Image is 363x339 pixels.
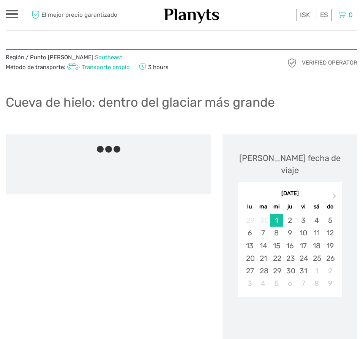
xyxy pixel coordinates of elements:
div: Choose lunes, 13 de octubre de 2025 [243,240,256,252]
div: lu [243,202,256,212]
div: Choose viernes, 31 de octubre de 2025 [297,265,310,277]
div: Choose lunes, 3 de noviembre de 2025 [243,277,256,290]
div: Choose domingo, 2 de noviembre de 2025 [323,265,336,277]
div: Choose martes, 14 de octubre de 2025 [257,240,270,252]
div: Choose miércoles, 5 de noviembre de 2025 [270,277,283,290]
div: vi [297,202,310,212]
div: Choose jueves, 16 de octubre de 2025 [283,240,297,252]
img: verified_operator_grey_128.png [286,57,298,69]
div: Choose viernes, 7 de noviembre de 2025 [297,277,310,290]
div: sá [310,202,323,212]
span: ISK [300,11,310,19]
div: Choose miércoles, 22 de octubre de 2025 [270,252,283,265]
div: Choose jueves, 6 de noviembre de 2025 [283,277,297,290]
div: Choose sábado, 18 de octubre de 2025 [310,240,323,252]
div: Choose jueves, 30 de octubre de 2025 [283,265,297,277]
div: do [323,202,336,212]
span: Método de transporte: [6,61,130,72]
div: Choose sábado, 8 de noviembre de 2025 [310,277,323,290]
div: Choose lunes, 20 de octubre de 2025 [243,252,256,265]
span: Verified Operator [302,59,357,67]
div: ju [283,202,297,212]
h1: Cueva de hielo: dentro del glaciar más grande [6,95,275,110]
div: Choose martes, 21 de octubre de 2025 [257,252,270,265]
div: Choose lunes, 6 de octubre de 2025 [243,227,256,239]
div: month 2025-10 [240,214,339,290]
div: Choose domingo, 19 de octubre de 2025 [323,240,336,252]
div: [DATE] [238,190,342,198]
span: El mejor precio garantizado [30,9,117,21]
div: ES [317,9,331,21]
div: Choose viernes, 24 de octubre de 2025 [297,252,310,265]
span: 0 [347,11,354,19]
div: ma [257,202,270,212]
div: Choose sábado, 11 de octubre de 2025 [310,227,323,239]
div: mi [270,202,283,212]
div: Choose viernes, 17 de octubre de 2025 [297,240,310,252]
button: Next Month [329,192,341,204]
div: Choose domingo, 9 de noviembre de 2025 [323,277,336,290]
span: 3 hours [139,61,169,72]
div: Choose lunes, 27 de octubre de 2025 [243,265,256,277]
span: Región / Punto [PERSON_NAME]: [6,54,122,61]
a: Southeast [95,54,122,61]
div: Choose jueves, 9 de octubre de 2025 [283,227,297,239]
div: Choose sábado, 4 de octubre de 2025 [310,214,323,227]
div: Choose martes, 4 de noviembre de 2025 [257,277,270,290]
div: Choose miércoles, 1 de octubre de 2025 [270,214,283,227]
div: Choose domingo, 12 de octubre de 2025 [323,227,336,239]
div: Not available lunes, 29 de septiembre de 2025 [243,214,256,227]
div: Choose miércoles, 15 de octubre de 2025 [270,240,283,252]
div: Choose sábado, 25 de octubre de 2025 [310,252,323,265]
img: 1453-555b4ac7-172b-4ae9-927d-298d0724a4f4_logo_small.jpg [163,6,221,24]
div: Choose sábado, 1 de noviembre de 2025 [310,265,323,277]
div: Not available martes, 30 de septiembre de 2025 [257,214,270,227]
div: Choose miércoles, 8 de octubre de 2025 [270,227,283,239]
div: Choose jueves, 23 de octubre de 2025 [283,252,297,265]
a: Transporte propio [65,64,130,71]
div: Choose jueves, 2 de octubre de 2025 [283,214,297,227]
div: Loading... [287,316,292,321]
div: Choose martes, 28 de octubre de 2025 [257,265,270,277]
div: Choose martes, 7 de octubre de 2025 [257,227,270,239]
div: [PERSON_NAME] fecha de viaje [230,152,350,176]
div: Choose viernes, 3 de octubre de 2025 [297,214,310,227]
div: Choose domingo, 5 de octubre de 2025 [323,214,336,227]
div: Choose domingo, 26 de octubre de 2025 [323,252,336,265]
div: Choose viernes, 10 de octubre de 2025 [297,227,310,239]
div: Choose miércoles, 29 de octubre de 2025 [270,265,283,277]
